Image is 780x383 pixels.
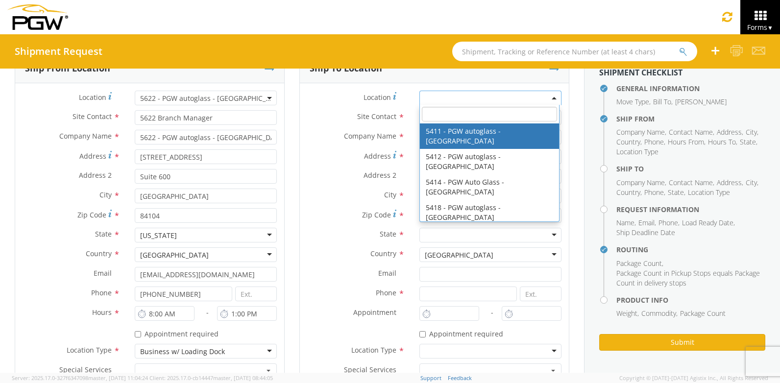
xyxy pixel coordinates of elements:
[616,218,634,227] span: Name
[92,308,112,317] span: Hours
[378,268,396,278] span: Email
[419,331,426,337] input: Appointment required
[717,178,742,187] span: Address
[746,127,758,137] li: ,
[344,131,396,141] span: Company Name
[12,374,148,382] span: Server: 2025.17.0-327f6347098
[658,218,678,227] span: Phone
[619,374,768,382] span: Copyright © [DATE]-[DATE] Agistix Inc., All Rights Reserved
[616,268,760,287] span: Package Count in Pickup Stops equals Package Count in delivery stops
[616,188,640,197] span: Country
[740,137,756,146] span: State
[746,178,758,188] li: ,
[88,374,148,382] span: master, [DATE] 11:04:24
[641,309,678,318] li: ,
[91,288,112,297] span: Phone
[616,228,675,237] span: Ship Deadline Date
[616,206,765,213] h4: Request Information
[746,127,757,137] span: City
[616,97,651,107] li: ,
[669,127,714,137] li: ,
[747,23,773,32] span: Forms
[79,170,112,180] span: Address 2
[140,347,225,357] div: Business w/ Loading Dock
[206,308,209,317] span: -
[86,249,112,258] span: Country
[616,115,765,122] h4: Ship From
[452,42,697,61] input: Shipment, Tracking or Reference Number (at least 4 chars)
[310,64,382,73] h3: Ship To Location
[668,137,706,147] li: ,
[79,93,106,102] span: Location
[73,112,112,121] span: Site Contact
[616,309,637,318] span: Weight
[668,188,684,197] span: State
[420,200,559,225] li: 5418 - PGW autoglass - [GEOGRAPHIC_DATA]
[135,331,141,337] input: Appointment required
[682,218,735,228] li: ,
[616,218,636,228] li: ,
[680,309,726,318] span: Package Count
[520,287,561,301] input: Ext.
[353,308,396,317] span: Appointment
[616,127,665,137] span: Company Name
[740,137,757,147] li: ,
[616,259,662,268] span: Package Count
[708,137,736,146] span: Hours To
[616,309,639,318] li: ,
[380,229,396,239] span: State
[653,97,671,106] span: Bill To
[669,127,713,137] span: Contact Name
[616,296,765,304] h4: Product Info
[616,147,658,156] span: Location Type
[67,345,112,355] span: Location Type
[638,218,655,227] span: Email
[362,210,391,219] span: Zip Code
[419,328,505,339] label: Appointment required
[94,268,112,278] span: Email
[616,97,649,106] span: Move Type
[616,188,642,197] li: ,
[658,218,680,228] li: ,
[599,334,765,351] button: Submit
[717,178,743,188] li: ,
[688,188,730,197] span: Location Type
[682,218,733,227] span: Load Ready Date
[616,246,765,253] h4: Routing
[7,4,68,30] img: pgw-form-logo-1aaa8060b1cc70fad034.png
[357,112,396,121] span: Site Contact
[644,137,665,147] li: ,
[616,259,663,268] li: ,
[351,345,396,355] span: Location Type
[99,190,112,199] span: City
[59,365,112,374] span: Special Services
[653,97,673,107] li: ,
[644,188,664,197] span: Phone
[420,174,559,200] li: 5414 - PGW Auto Glass - [GEOGRAPHIC_DATA]
[364,151,391,161] span: Address
[616,85,765,92] h4: General Information
[616,178,665,187] span: Company Name
[717,127,742,137] span: Address
[616,178,666,188] li: ,
[708,137,737,147] li: ,
[140,231,177,240] div: [US_STATE]
[213,374,273,382] span: master, [DATE] 08:44:05
[384,190,396,199] span: City
[616,137,640,146] span: Country
[616,165,765,172] h4: Ship To
[79,151,106,161] span: Address
[641,309,676,318] span: Commodity
[344,365,396,374] span: Special Services
[599,67,682,78] strong: Shipment Checklist
[746,178,757,187] span: City
[668,188,685,197] li: ,
[135,328,220,339] label: Appointment required
[364,170,396,180] span: Address 2
[448,374,472,382] a: Feedback
[668,137,704,146] span: Hours From
[717,127,743,137] li: ,
[77,210,106,219] span: Zip Code
[425,250,493,260] div: [GEOGRAPHIC_DATA]
[364,93,391,102] span: Location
